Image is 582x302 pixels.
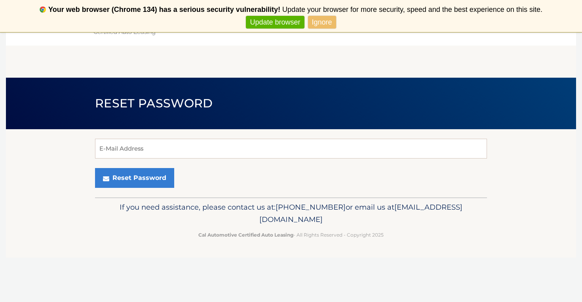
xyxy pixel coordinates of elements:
input: E-Mail Address [95,139,487,159]
span: [PHONE_NUMBER] [276,203,346,212]
a: Ignore [308,16,336,29]
button: Reset Password [95,168,174,188]
span: Update your browser for more security, speed and the best experience on this site. [282,6,542,13]
p: If you need assistance, please contact us at: or email us at [100,201,482,226]
b: Your web browser (Chrome 134) has a serious security vulnerability! [48,6,280,13]
p: - All Rights Reserved - Copyright 2025 [100,231,482,239]
span: Reset Password [95,96,213,111]
a: Update browser [246,16,304,29]
strong: Cal Automotive Certified Auto Leasing [198,232,293,238]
